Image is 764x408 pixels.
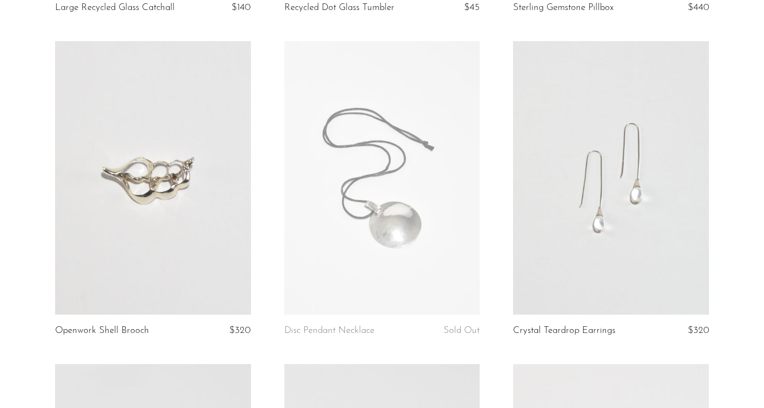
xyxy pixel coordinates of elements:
a: Recycled Dot Glass Tumbler [284,3,395,13]
span: $140 [231,3,250,12]
a: Large Recycled Glass Catchall [55,3,175,13]
a: Openwork Shell Brooch [55,326,149,336]
span: Sold Out [443,326,480,335]
span: $320 [229,326,250,335]
span: $440 [688,3,709,12]
a: Disc Pendant Necklace [284,326,374,336]
span: $320 [688,326,709,335]
a: Sterling Gemstone Pillbox [513,3,614,13]
span: $45 [464,3,480,12]
a: Crystal Teardrop Earrings [513,326,615,336]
